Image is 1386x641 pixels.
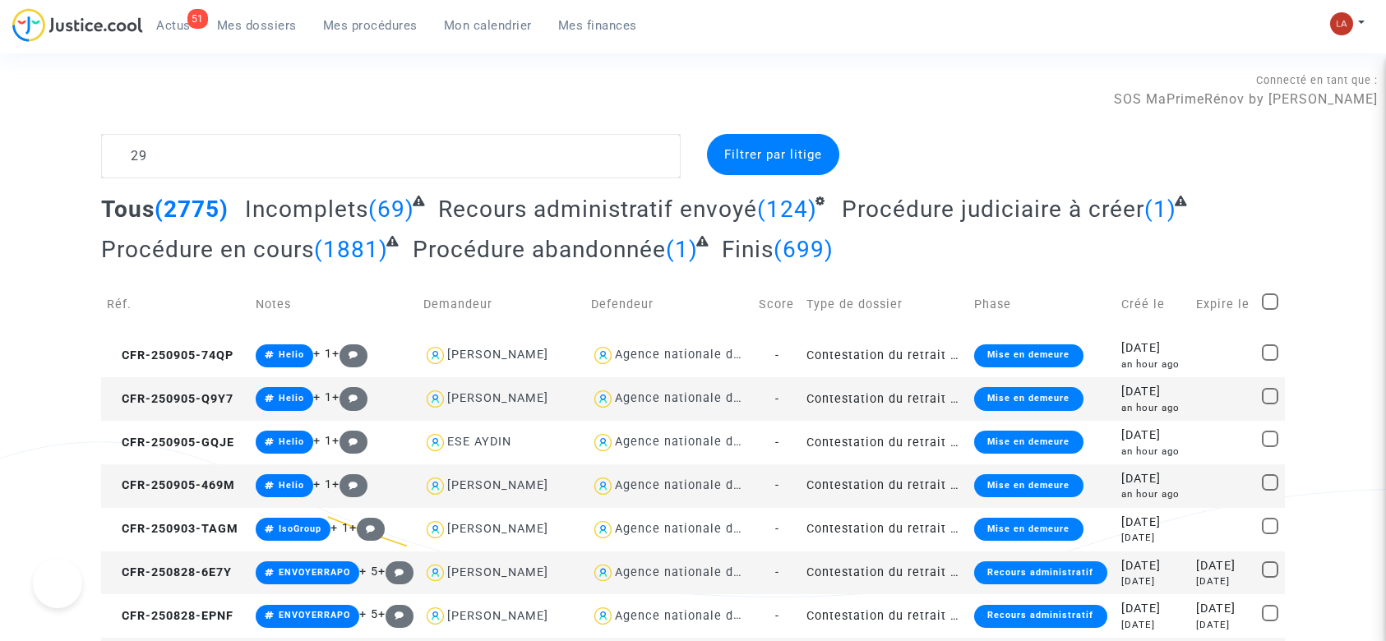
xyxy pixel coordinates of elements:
[438,196,757,223] span: Recours administratif envoyé
[447,435,511,449] div: ESE AYDIN
[101,196,155,223] span: Tous
[615,609,796,623] div: Agence nationale de l'habitat
[775,436,779,450] span: -
[423,518,447,542] img: icon-user.svg
[775,348,779,362] span: -
[444,18,532,33] span: Mon calendrier
[615,522,796,536] div: Agence nationale de l'habitat
[974,518,1083,541] div: Mise en demeure
[666,236,698,263] span: (1)
[775,522,779,536] span: -
[1121,427,1185,445] div: [DATE]
[801,551,968,595] td: Contestation du retrait de [PERSON_NAME] par l'ANAH (mandataire)
[801,464,968,508] td: Contestation du retrait de [PERSON_NAME] par l'ANAH (mandataire)
[774,236,834,263] span: (699)
[279,436,304,447] span: Helio
[107,565,232,579] span: CFR-250828-6E7Y
[801,421,968,464] td: Contestation du retrait de [PERSON_NAME] par l'ANAH (mandataire)
[585,275,753,334] td: Defendeur
[591,474,615,498] img: icon-user.svg
[775,478,779,492] span: -
[1330,12,1353,35] img: 3f9b7d9779f7b0ffc2b90d026f0682a9
[1121,470,1185,488] div: [DATE]
[591,561,615,585] img: icon-user.svg
[1121,339,1185,357] div: [DATE]
[107,392,233,406] span: CFR-250905-Q9Y7
[313,347,332,361] span: + 1
[974,431,1083,454] div: Mise en demeure
[107,436,234,450] span: CFR-250905-GQJE
[1196,574,1251,588] div: [DATE]
[968,275,1116,334] td: Phase
[974,387,1083,410] div: Mise en demeure
[801,594,968,638] td: Contestation du retrait de [PERSON_NAME] par l'ANAH (mandataire)
[313,477,332,491] span: + 1
[974,474,1083,497] div: Mise en demeure
[1144,196,1176,223] span: (1)
[323,18,418,33] span: Mes procédures
[447,391,548,405] div: [PERSON_NAME]
[107,348,233,362] span: CFR-250905-74QP
[591,344,615,367] img: icon-user.svg
[107,609,233,623] span: CFR-250828-EPNF
[378,565,413,579] span: +
[143,13,204,38] a: 51Actus
[1121,618,1185,632] div: [DATE]
[724,147,822,162] span: Filtrer par litige
[330,521,349,535] span: + 1
[591,387,615,411] img: icon-user.svg
[423,604,447,628] img: icon-user.svg
[1190,275,1257,334] td: Expire le
[217,18,297,33] span: Mes dossiers
[314,236,388,263] span: (1881)
[615,348,796,362] div: Agence nationale de l'habitat
[155,196,229,223] span: (2775)
[447,478,548,492] div: [PERSON_NAME]
[423,387,447,411] img: icon-user.svg
[615,565,796,579] div: Agence nationale de l'habitat
[801,377,968,421] td: Contestation du retrait de [PERSON_NAME] par l'ANAH (mandataire)
[156,18,191,33] span: Actus
[359,607,378,621] span: + 5
[801,508,968,551] td: Contestation du retrait de [PERSON_NAME] par l'ANAH (mandataire)
[801,334,968,377] td: Contestation du retrait de [PERSON_NAME] par l'ANAH (mandataire)
[757,196,817,223] span: (124)
[187,9,208,29] div: 51
[310,13,431,38] a: Mes procédures
[722,236,774,263] span: Finis
[279,480,304,491] span: Helio
[801,275,968,334] td: Type de dossier
[447,348,548,362] div: [PERSON_NAME]
[615,391,796,405] div: Agence nationale de l'habitat
[591,518,615,542] img: icon-user.svg
[1121,600,1185,618] div: [DATE]
[753,275,801,334] td: Score
[1121,574,1185,588] div: [DATE]
[423,474,447,498] img: icon-user.svg
[12,8,143,42] img: jc-logo.svg
[447,565,548,579] div: [PERSON_NAME]
[431,13,545,38] a: Mon calendrier
[101,275,250,334] td: Réf.
[245,196,368,223] span: Incomplets
[378,607,413,621] span: +
[313,390,332,404] span: + 1
[332,477,367,491] span: +
[974,344,1083,367] div: Mise en demeure
[1121,357,1185,371] div: an hour ago
[1196,557,1251,575] div: [DATE]
[423,431,447,454] img: icon-user.svg
[974,605,1106,628] div: Recours administratif
[423,561,447,585] img: icon-user.svg
[545,13,650,38] a: Mes finances
[447,609,548,623] div: [PERSON_NAME]
[591,431,615,454] img: icon-user.svg
[101,236,314,263] span: Procédure en cours
[279,393,304,404] span: Helio
[250,275,418,334] td: Notes
[775,609,779,623] span: -
[107,522,238,536] span: CFR-250903-TAGM
[842,196,1144,223] span: Procédure judiciaire à créer
[1121,557,1185,575] div: [DATE]
[558,18,637,33] span: Mes finances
